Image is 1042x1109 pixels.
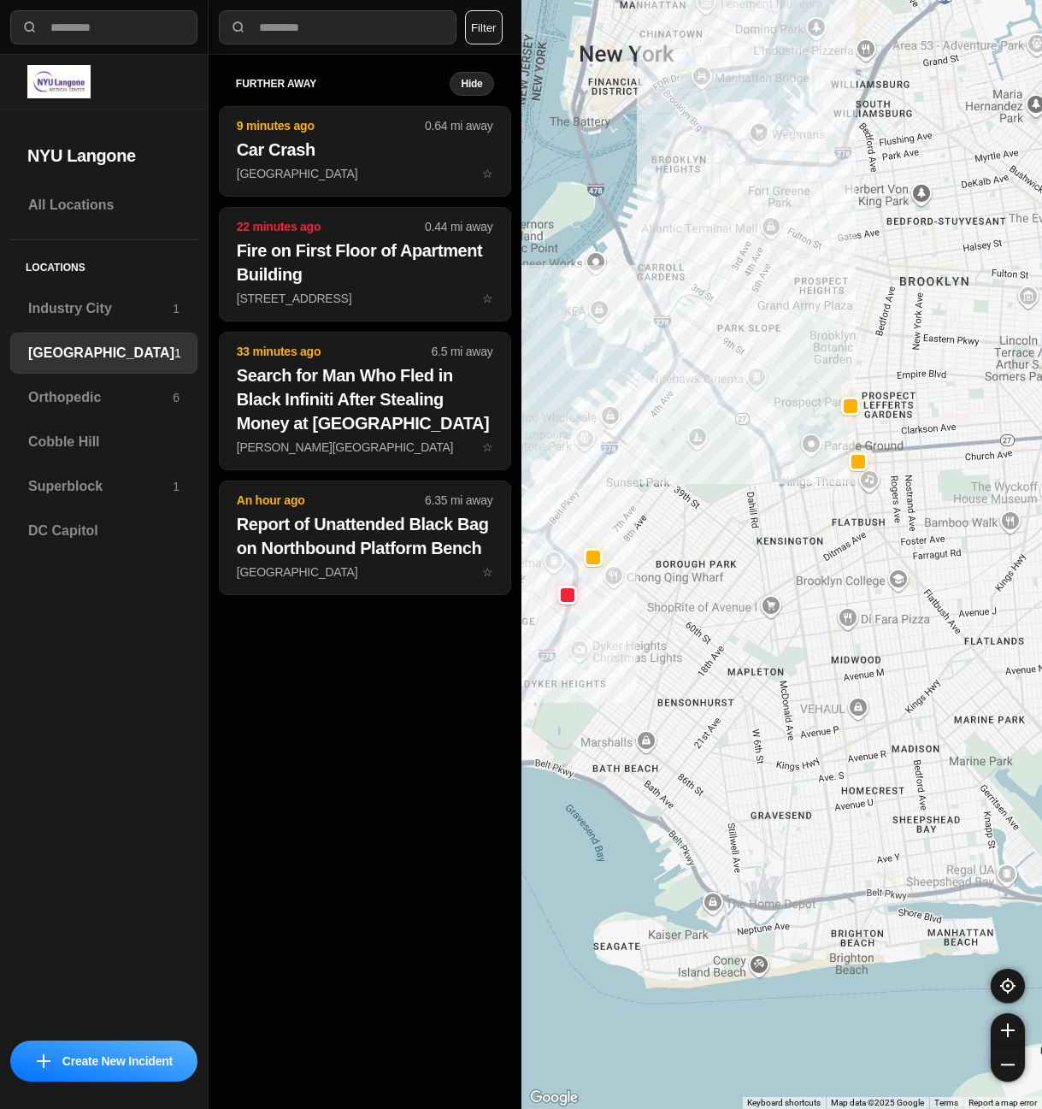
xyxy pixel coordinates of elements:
small: Hide [461,77,482,91]
button: An hour ago6.35 mi awayReport of Unattended Black Bag on Northbound Platform Bench[GEOGRAPHIC_DAT... [219,481,511,595]
h3: DC Capitol [28,521,180,541]
a: Orthopedic6 [10,377,197,418]
a: 22 minutes ago0.44 mi awayFire on First Floor of Apartment Building[STREET_ADDRESS]star [219,291,511,305]
img: Google [526,1087,582,1109]
button: 22 minutes ago0.44 mi awayFire on First Floor of Apartment Building[STREET_ADDRESS]star [219,207,511,321]
h3: All Locations [28,195,180,215]
button: 9 minutes ago0.64 mi awayCar Crash[GEOGRAPHIC_DATA]star [219,106,511,197]
a: An hour ago6.35 mi awayReport of Unattended Black Bag on Northbound Platform Bench[GEOGRAPHIC_DAT... [219,564,511,579]
img: recenter [1000,978,1016,994]
h3: [GEOGRAPHIC_DATA] [28,343,174,363]
span: star [482,440,493,454]
p: [PERSON_NAME][GEOGRAPHIC_DATA] [237,439,493,456]
p: 1 [174,345,181,362]
a: Terms (opens in new tab) [934,1098,958,1107]
img: zoom-in [1001,1023,1015,1037]
p: 0.64 mi away [425,117,492,134]
h2: Search for Man Who Fled in Black Infiniti After Stealing Money at [GEOGRAPHIC_DATA] [237,363,493,435]
a: Industry City1 [10,288,197,329]
p: An hour ago [237,492,425,509]
p: 1 [173,300,180,317]
h5: Locations [10,240,197,288]
h5: further away [236,77,450,91]
p: 6.5 mi away [432,343,493,360]
a: 9 minutes ago0.64 mi awayCar Crash[GEOGRAPHIC_DATA]star [219,166,511,180]
button: recenter [991,969,1025,1003]
h2: Car Crash [237,138,493,162]
img: search [21,19,38,36]
img: icon [37,1054,50,1068]
p: 0.44 mi away [425,218,492,235]
a: [GEOGRAPHIC_DATA]1 [10,333,197,374]
p: 6.35 mi away [425,492,492,509]
p: 1 [173,478,180,495]
span: star [482,167,493,180]
button: Keyboard shortcuts [747,1097,821,1109]
img: search [230,19,247,36]
a: Cobble Hill [10,422,197,463]
button: 33 minutes ago6.5 mi awaySearch for Man Who Fled in Black Infiniti After Stealing Money at [GEOGR... [219,332,511,470]
a: All Locations [10,185,197,226]
button: Filter [465,10,503,44]
h2: Report of Unattended Black Bag on Northbound Platform Bench [237,512,493,560]
span: Map data ©2025 Google [831,1098,924,1107]
span: star [482,292,493,305]
button: iconCreate New Incident [10,1041,197,1082]
a: Superblock1 [10,466,197,507]
a: Report a map error [968,1098,1037,1107]
img: zoom-out [1001,1058,1015,1071]
p: [GEOGRAPHIC_DATA] [237,165,493,182]
h3: Cobble Hill [28,432,180,452]
p: [STREET_ADDRESS] [237,290,493,307]
img: logo [27,65,91,98]
h2: Fire on First Floor of Apartment Building [237,239,493,286]
button: zoom-in [991,1013,1025,1047]
button: zoom-out [991,1047,1025,1082]
p: 9 minutes ago [237,117,425,134]
h2: NYU Langone [27,144,180,168]
button: Hide [450,72,493,96]
p: 33 minutes ago [237,343,432,360]
a: Open this area in Google Maps (opens a new window) [526,1087,582,1109]
h3: Orthopedic [28,387,173,408]
a: 33 minutes ago6.5 mi awaySearch for Man Who Fled in Black Infiniti After Stealing Money at [GEOGR... [219,439,511,454]
p: Create New Incident [62,1053,173,1070]
p: 22 minutes ago [237,218,425,235]
p: 6 [173,389,180,406]
p: [GEOGRAPHIC_DATA] [237,563,493,581]
a: DC Capitol [10,510,197,552]
h3: Industry City [28,298,173,319]
h3: Superblock [28,476,173,497]
span: star [482,565,493,579]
